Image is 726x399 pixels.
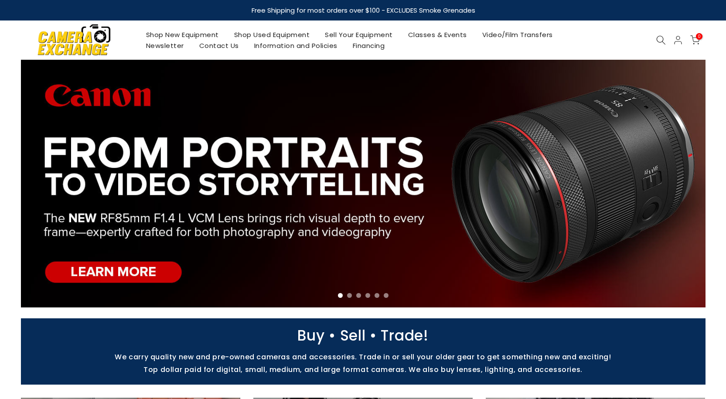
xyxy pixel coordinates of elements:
[138,40,191,51] a: Newsletter
[246,40,345,51] a: Information and Policies
[356,293,361,298] li: Page dot 3
[365,293,370,298] li: Page dot 4
[338,293,343,298] li: Page dot 1
[17,353,710,361] p: We carry quality new and pre-owned cameras and accessories. Trade in or sell your older gear to g...
[191,40,246,51] a: Contact Us
[375,293,379,298] li: Page dot 5
[17,331,710,340] p: Buy • Sell • Trade!
[251,6,475,15] strong: Free Shipping for most orders over $100 - EXCLUDES Smoke Grenades
[17,365,710,374] p: Top dollar paid for digital, small, medium, and large format cameras. We also buy lenses, lightin...
[345,40,392,51] a: Financing
[400,29,474,40] a: Classes & Events
[384,293,389,298] li: Page dot 6
[317,29,401,40] a: Sell Your Equipment
[696,33,702,40] span: 0
[226,29,317,40] a: Shop Used Equipment
[474,29,560,40] a: Video/Film Transfers
[690,35,700,45] a: 0
[138,29,226,40] a: Shop New Equipment
[347,293,352,298] li: Page dot 2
